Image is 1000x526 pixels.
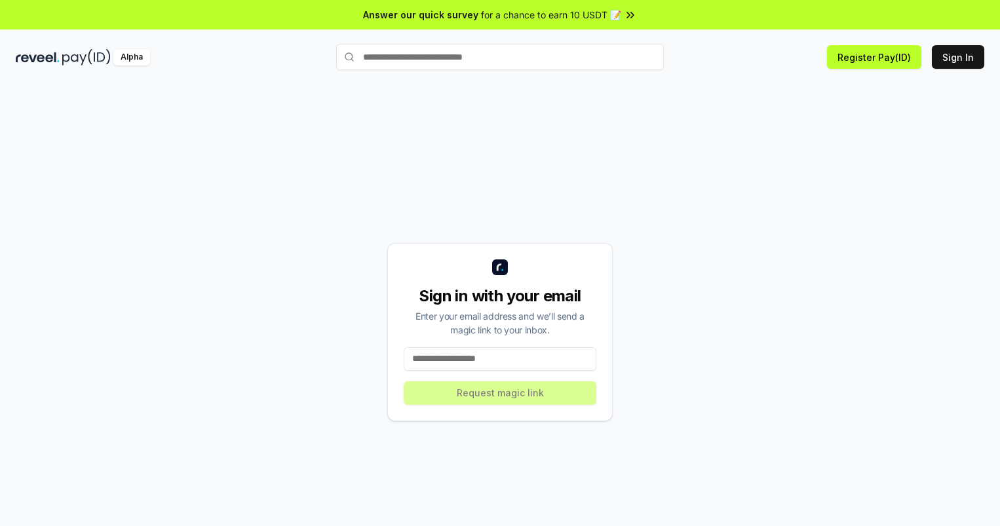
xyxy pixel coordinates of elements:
img: logo_small [492,259,508,275]
div: Alpha [113,49,150,66]
button: Sign In [932,45,984,69]
div: Enter your email address and we’ll send a magic link to your inbox. [404,309,596,337]
div: Sign in with your email [404,286,596,307]
span: Answer our quick survey [363,8,478,22]
span: for a chance to earn 10 USDT 📝 [481,8,621,22]
img: pay_id [62,49,111,66]
img: reveel_dark [16,49,60,66]
button: Register Pay(ID) [827,45,921,69]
